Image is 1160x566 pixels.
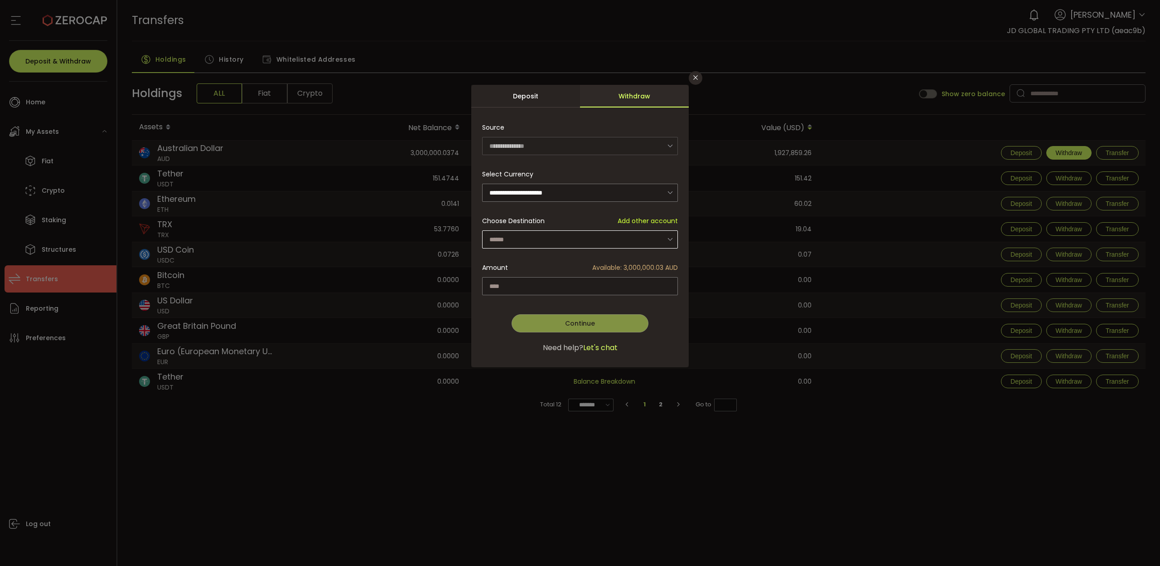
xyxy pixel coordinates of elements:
[482,216,545,226] span: Choose Destination
[618,216,678,226] span: Add other account
[592,263,678,273] span: Available: 3,000,000.03 AUD
[1052,468,1160,566] div: 聊天小组件
[565,319,595,328] span: Continue
[471,85,689,367] div: dialog
[471,85,580,107] div: Deposit
[583,342,618,353] span: Let's chat
[482,170,539,179] label: Select Currency
[689,71,702,85] button: Close
[512,314,648,332] button: Continue
[482,118,504,137] span: Source
[1052,468,1160,566] iframe: Chat Widget
[482,263,508,273] span: Amount
[543,342,583,353] span: Need help?
[580,85,689,107] div: Withdraw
